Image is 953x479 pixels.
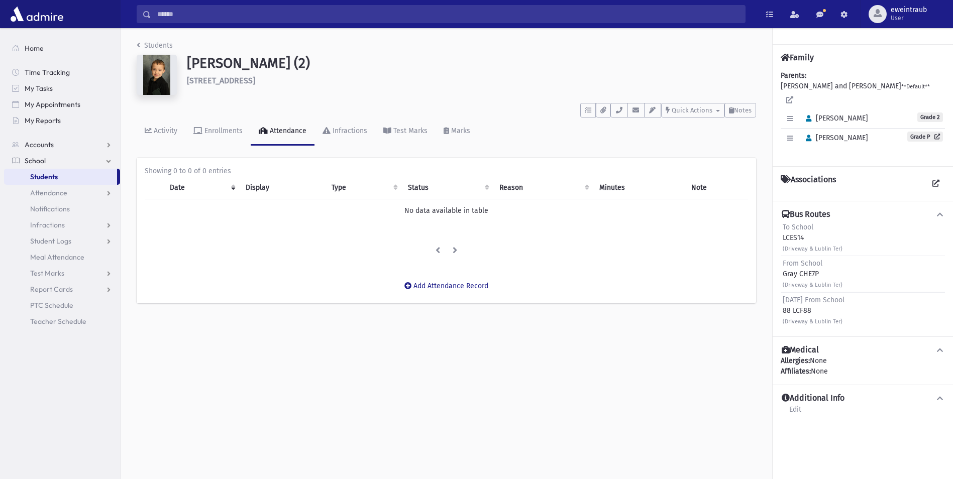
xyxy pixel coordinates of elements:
div: Showing 0 to 0 of 0 entries [145,166,748,176]
span: Infractions [30,220,65,229]
a: Notifications [4,201,120,217]
span: School [25,156,46,165]
th: Note [685,176,748,199]
div: Marks [449,127,470,135]
span: Quick Actions [672,106,712,114]
span: Notes [734,106,752,114]
th: Status: activate to sort column ascending [402,176,493,199]
input: Search [151,5,745,23]
span: My Tasks [25,84,53,93]
div: Test Marks [391,127,428,135]
span: Test Marks [30,269,64,278]
span: My Reports [25,116,61,125]
small: (Driveway & Lublin Ter) [783,282,842,288]
span: Home [25,44,44,53]
button: Notes [724,103,756,117]
a: Test Marks [375,117,436,146]
div: Enrollments [202,127,243,135]
h4: Bus Routes [782,209,830,220]
button: Add Attendance Record [398,277,495,295]
div: None [781,355,945,377]
div: None [781,366,945,377]
a: Test Marks [4,265,120,281]
span: Students [30,172,58,181]
a: My Tasks [4,80,120,96]
span: User [891,14,927,22]
a: View all Associations [927,175,945,193]
span: Notifications [30,204,70,213]
span: Student Logs [30,236,71,246]
span: My Appointments [25,100,80,109]
th: Reason: activate to sort column ascending [493,176,593,199]
a: PTC Schedule [4,297,120,313]
a: Attendance [4,185,120,201]
a: Students [4,169,117,185]
span: From School [783,259,822,268]
div: Infractions [331,127,367,135]
button: Additional Info [781,393,945,404]
th: Type: activate to sort column ascending [326,176,402,199]
h4: Associations [781,175,836,193]
a: Accounts [4,137,120,153]
a: Edit [789,404,802,422]
span: [DATE] From School [783,296,844,304]
a: Infractions [4,217,120,233]
div: [PERSON_NAME] and [PERSON_NAME] [781,70,945,158]
span: Grade 2 [917,112,943,122]
th: Date: activate to sort column ascending [164,176,240,199]
a: Teacher Schedule [4,313,120,329]
a: School [4,153,120,169]
td: No data available in table [145,199,748,222]
span: Teacher Schedule [30,317,86,326]
a: Activity [137,117,185,146]
a: My Appointments [4,96,120,112]
span: Report Cards [30,285,73,294]
span: [PERSON_NAME] [801,134,868,142]
div: Gray CHE7P [783,258,842,290]
a: Attendance [251,117,314,146]
small: (Driveway & Lublin Ter) [783,318,842,325]
button: Bus Routes [781,209,945,220]
button: Quick Actions [661,103,724,117]
a: Enrollments [185,117,251,146]
b: Allergies: [781,356,810,365]
h1: [PERSON_NAME] (2) [187,55,756,72]
a: Home [4,40,120,56]
a: Students [137,41,173,50]
a: Time Tracking [4,64,120,80]
span: To School [783,223,813,231]
th: Minutes [593,176,685,199]
h6: [STREET_ADDRESS] [187,76,756,85]
span: eweintraub [891,6,927,14]
h4: Medical [782,345,819,355]
img: AdmirePro [8,4,66,24]
div: Activity [152,127,177,135]
a: Infractions [314,117,375,146]
div: 88 LCF88 [783,295,844,326]
small: (Driveway & Lublin Ter) [783,246,842,252]
span: Meal Attendance [30,253,84,262]
h4: Family [781,53,814,62]
h4: Additional Info [782,393,844,404]
a: Marks [436,117,478,146]
span: Accounts [25,140,54,149]
nav: breadcrumb [137,40,173,55]
button: Medical [781,345,945,355]
a: My Reports [4,112,120,129]
span: Time Tracking [25,68,70,77]
a: Report Cards [4,281,120,297]
b: Affiliates: [781,367,811,376]
a: Meal Attendance [4,249,120,265]
b: Parents: [781,71,806,80]
span: PTC Schedule [30,301,73,310]
a: Grade P [907,132,943,142]
th: Display [240,176,326,199]
span: Attendance [30,188,67,197]
span: [PERSON_NAME] [801,114,868,123]
a: Student Logs [4,233,120,249]
div: Attendance [268,127,306,135]
div: LCES14 [783,222,842,254]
